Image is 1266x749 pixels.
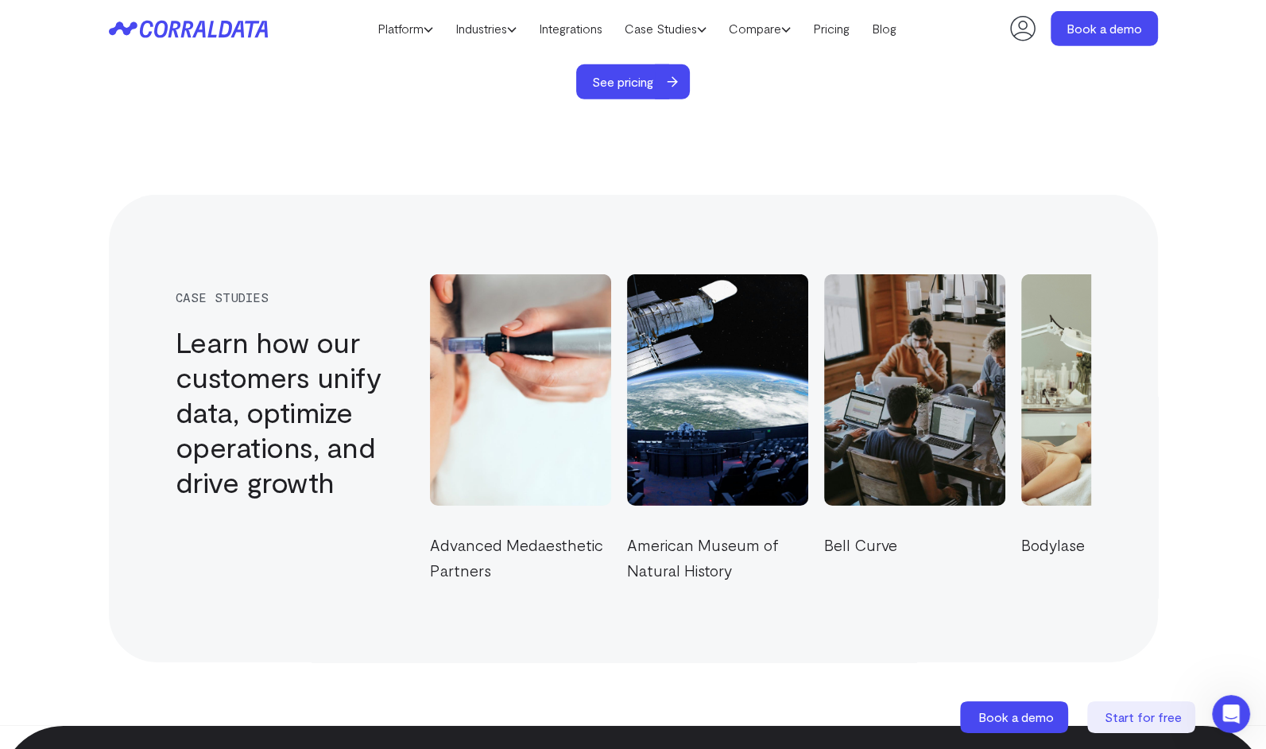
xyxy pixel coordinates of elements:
[861,17,908,41] a: Blog
[1051,11,1158,46] a: Book a demo
[802,17,861,41] a: Pricing
[614,17,718,41] a: Case Studies
[576,64,704,99] a: See pricing
[366,17,444,41] a: Platform
[718,17,802,41] a: Compare
[1212,695,1250,733] iframe: Intercom live chat
[1087,701,1198,733] a: Start for free
[625,532,807,583] p: American Museum of Natural History
[576,64,669,99] span: See pricing
[823,532,1004,557] p: Bell Curve
[960,701,1071,733] a: Book a demo
[176,324,403,499] h3: Learn how our customers unify data, optimize operations, and drive growth
[1105,709,1182,724] span: Start for free
[176,290,403,305] div: case studies
[1020,532,1201,557] p: Bodylase
[978,709,1054,724] span: Book a demo
[528,17,614,41] a: Integrations
[428,532,610,583] p: Advanced Medaesthetic Partners
[444,17,528,41] a: Industries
